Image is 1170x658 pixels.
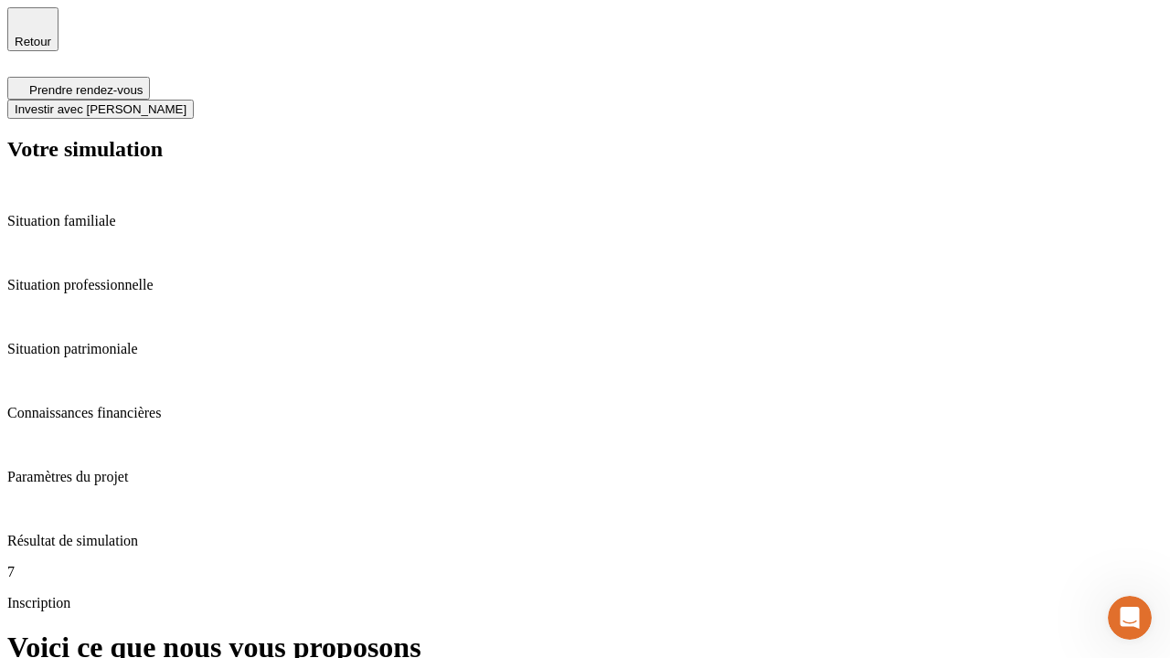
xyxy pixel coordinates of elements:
[7,469,1163,485] p: Paramètres du projet
[1108,596,1152,640] iframe: Intercom live chat
[7,595,1163,611] p: Inscription
[7,277,1163,293] p: Situation professionnelle
[7,564,1163,580] p: 7
[15,35,51,48] span: Retour
[7,100,194,119] button: Investir avec [PERSON_NAME]
[29,83,143,97] span: Prendre rendez-vous
[7,213,1163,229] p: Situation familiale
[7,533,1163,549] p: Résultat de simulation
[7,341,1163,357] p: Situation patrimoniale
[7,7,58,51] button: Retour
[7,77,150,100] button: Prendre rendez-vous
[7,405,1163,421] p: Connaissances financières
[7,137,1163,162] h2: Votre simulation
[15,102,186,116] span: Investir avec [PERSON_NAME]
